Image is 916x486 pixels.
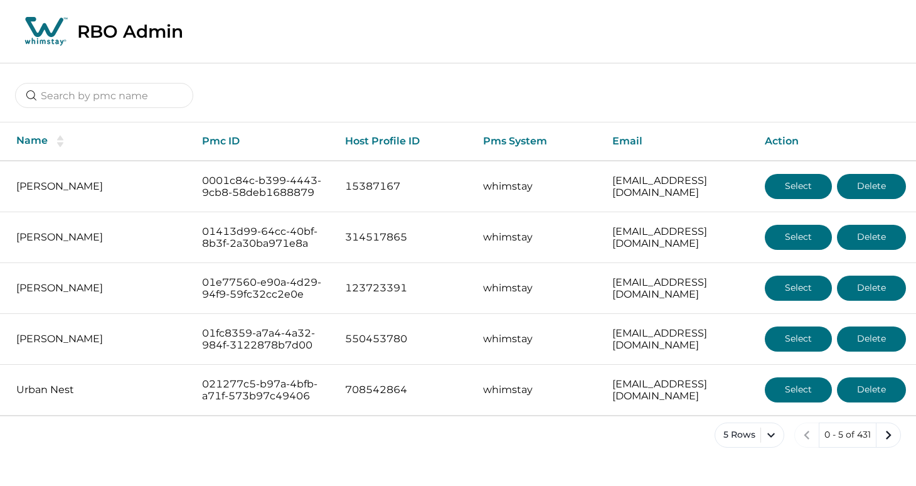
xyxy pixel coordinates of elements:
p: 01e77560-e90a-4d29-94f9-59fc32cc2e0e [202,276,326,301]
th: Action [755,122,916,161]
p: [EMAIL_ADDRESS][DOMAIN_NAME] [612,175,745,199]
button: next page [876,423,901,448]
th: Pmc ID [192,122,336,161]
button: Select [765,377,832,402]
th: Email [602,122,755,161]
button: Delete [837,327,906,352]
p: whimstay [483,231,593,244]
p: Urban Nest [16,384,182,396]
p: 0 - 5 of 431 [824,429,871,441]
p: 0001c84c-b399-4443-9cb8-58deb1688879 [202,175,326,199]
p: RBO Admin [77,21,183,42]
p: [EMAIL_ADDRESS][DOMAIN_NAME] [612,225,745,250]
button: 5 Rows [715,423,784,448]
button: Delete [837,276,906,301]
p: [PERSON_NAME] [16,333,182,345]
p: 123723391 [345,282,462,294]
button: sorting [48,135,73,148]
button: Select [765,225,832,250]
th: Pms System [473,122,603,161]
p: [PERSON_NAME] [16,180,182,193]
button: Select [765,276,832,301]
p: [EMAIL_ADDRESS][DOMAIN_NAME] [612,276,745,301]
button: Delete [837,377,906,402]
p: 314517865 [345,231,462,244]
p: 021277c5-b97a-4bfb-a71f-573b97c49406 [202,378,326,402]
p: 15387167 [345,180,462,193]
th: Host Profile ID [335,122,472,161]
p: whimstay [483,180,593,193]
input: Search by pmc name [15,83,193,108]
p: whimstay [483,333,593,345]
p: 01fc8359-a7a4-4a32-984f-3122878b7d00 [202,327,326,352]
p: 708542864 [345,384,462,396]
p: whimstay [483,282,593,294]
button: Select [765,327,832,352]
p: [PERSON_NAME] [16,231,182,244]
p: 01413d99-64cc-40bf-8b3f-2a30ba971e8a [202,225,326,250]
button: Delete [837,174,906,199]
p: [EMAIL_ADDRESS][DOMAIN_NAME] [612,327,745,352]
p: whimstay [483,384,593,396]
button: Delete [837,225,906,250]
p: [PERSON_NAME] [16,282,182,294]
button: previous page [794,423,819,448]
button: 0 - 5 of 431 [819,423,876,448]
p: [EMAIL_ADDRESS][DOMAIN_NAME] [612,378,745,402]
p: 550453780 [345,333,462,345]
button: Select [765,174,832,199]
